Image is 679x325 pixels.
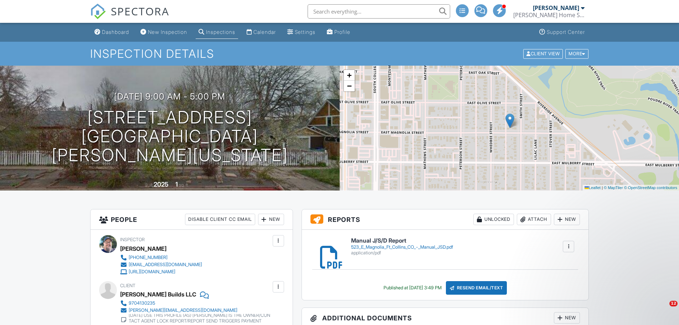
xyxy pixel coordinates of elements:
div: Attach [517,214,551,225]
div: New [554,312,580,324]
div: Client View [523,49,563,59]
a: New Inspection [138,26,190,39]
a: 9704130235 [120,300,271,307]
div: Profile [334,29,350,35]
span: Client [120,283,135,288]
a: Inspections [196,26,238,39]
div: [PERSON_NAME] [533,4,579,11]
input: Search everything... [308,4,450,19]
div: Settings [295,29,315,35]
div: New [258,214,284,225]
div: [URL][DOMAIN_NAME] [129,269,175,275]
a: [EMAIL_ADDRESS][DOMAIN_NAME] [120,261,202,268]
span: 12 [669,301,678,306]
div: More [565,49,588,59]
div: 523_E_Magnolia_Ft_Collins_CO_-_Manual_JSD.pdf [351,244,453,250]
div: Published at [DATE] 3:49 PM [384,285,442,291]
a: © OpenStreetMap contributors [624,186,677,190]
div: [EMAIL_ADDRESS][DOMAIN_NAME] [129,262,202,268]
a: Support Center [536,26,588,39]
h3: [DATE] 9:00 am - 5:00 pm [114,92,225,101]
a: SPECTORA [90,10,169,25]
h1: [STREET_ADDRESS] [GEOGRAPHIC_DATA][PERSON_NAME][US_STATE] [11,108,328,164]
div: 1 [175,181,178,188]
a: Zoom in [344,70,355,81]
div: Disable Client CC Email [185,214,255,225]
span: Built [145,182,153,188]
a: [URL][DOMAIN_NAME] [120,268,202,275]
div: 2025 [154,181,169,188]
a: Leaflet [585,186,601,190]
span: − [347,81,351,90]
div: New [554,214,580,225]
div: Resend Email/Text [446,281,507,295]
img: The Best Home Inspection Software - Spectora [90,4,106,19]
div: 9704130235 [129,300,155,306]
div: Dashboard [102,29,129,35]
div: Calendar [253,29,276,35]
h1: Inspection Details [90,47,589,60]
span: sq. ft. [179,182,189,188]
h3: Reports [302,209,589,230]
div: [PHONE_NUMBER] [129,255,168,260]
h6: Manual J/S/D Report [351,238,453,244]
span: SPECTORA [111,4,169,19]
div: Inspections [206,29,235,35]
img: Marker [505,113,514,128]
a: [PERSON_NAME][EMAIL_ADDRESS][DOMAIN_NAME] [120,307,271,314]
div: Unlocked [473,214,514,225]
div: Scott Home Services, LLC [513,11,585,19]
iframe: Intercom live chat [655,301,672,318]
a: Dashboard [92,26,132,39]
div: application/pdf [351,250,453,256]
h3: People [91,209,293,230]
span: Inspector [120,237,145,242]
a: Settings [284,26,318,39]
div: Support Center [547,29,585,35]
a: [PHONE_NUMBER] [120,254,202,261]
span: + [347,71,351,80]
a: Profile [324,26,353,39]
span: | [602,186,603,190]
div: [PERSON_NAME][EMAIL_ADDRESS][DOMAIN_NAME] [129,308,237,313]
a: Calendar [244,26,279,39]
a: Zoom out [344,81,355,91]
div: [PERSON_NAME] Builds LLC [120,289,196,300]
a: © MapTiler [604,186,623,190]
a: Client View [523,51,565,56]
a: Manual J/S/D Report 523_E_Magnolia_Ft_Collins_CO_-_Manual_JSD.pdf application/pdf [351,238,453,256]
div: [DATE] USE THIS PROFILE (AS) [PERSON_NAME] IS THE OWNER/CONTACT AGENT LOCK REPORT/REPORT SEND TRI... [129,313,271,324]
div: New Inspection [148,29,187,35]
div: [PERSON_NAME] [120,243,166,254]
